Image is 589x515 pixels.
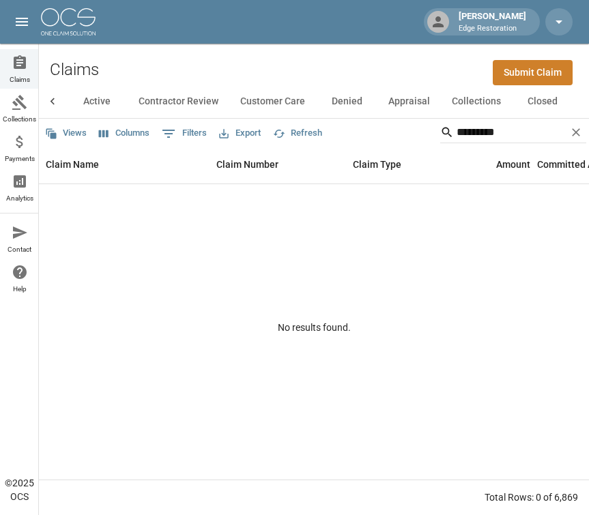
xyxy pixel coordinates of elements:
h2: Claims [50,60,99,80]
div: © 2025 OCS [5,476,34,503]
button: Closed [512,85,573,118]
div: Claim Name [46,145,99,183]
button: Views [42,123,90,144]
button: Denied [316,85,377,118]
button: Refresh [270,123,326,144]
span: Claims [10,76,30,83]
span: Help [13,286,27,293]
div: Amount [496,145,530,183]
button: open drawer [8,8,35,35]
button: Export [216,123,264,144]
span: Contact [8,246,31,253]
div: Claim Type [353,145,401,183]
button: Contractor Review [128,85,229,118]
img: ocs-logo-white-transparent.png [41,8,96,35]
button: Collections [441,85,512,118]
div: dynamic tabs [66,85,562,118]
div: [PERSON_NAME] [453,10,532,34]
button: Show filters [158,123,210,145]
button: Customer Care [229,85,316,118]
div: Claim Number [216,145,278,183]
button: Active [66,85,128,118]
div: Amount [448,145,537,183]
div: Total Rows: 0 of 6,869 [485,490,578,504]
button: Clear [566,122,586,143]
div: Claim Number [210,145,346,183]
div: Claim Name [39,145,210,183]
div: No results found. [39,184,589,471]
a: Submit Claim [493,60,573,85]
button: Select columns [96,123,153,144]
span: Payments [5,156,35,162]
span: Analytics [6,195,33,202]
div: Search [440,121,586,146]
span: Collections [3,116,36,123]
button: Appraisal [377,85,441,118]
div: Claim Type [346,145,448,183]
p: Edge Restoration [459,23,526,35]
